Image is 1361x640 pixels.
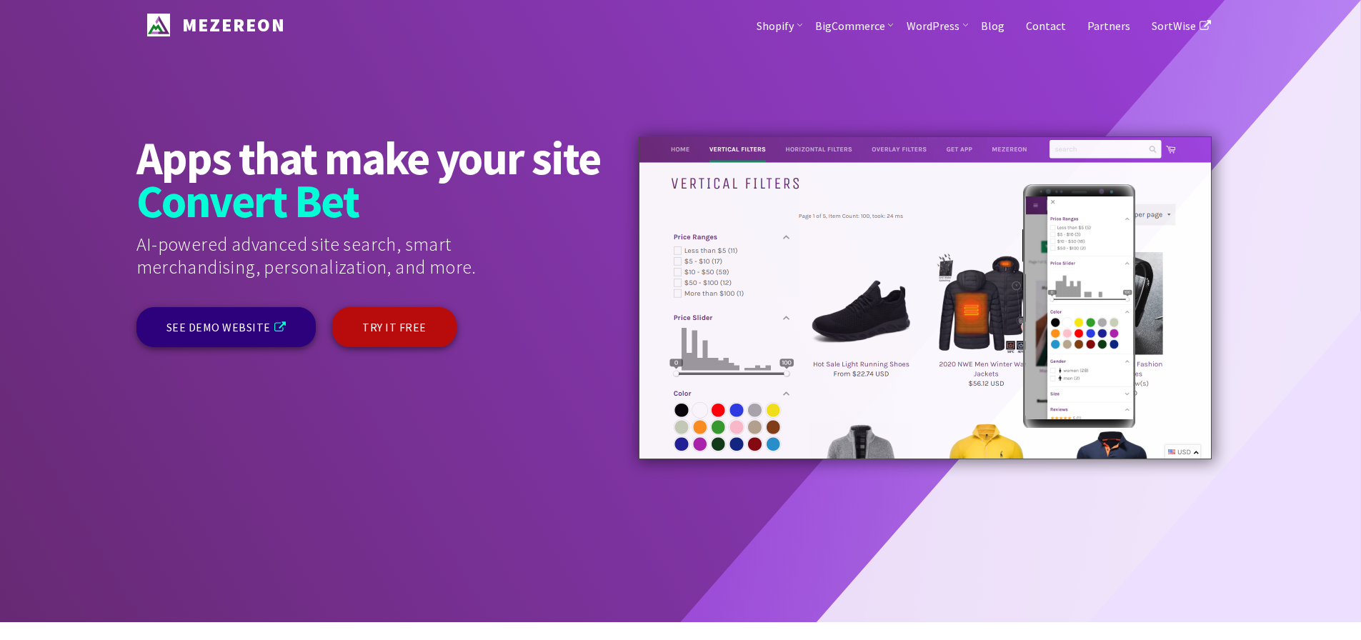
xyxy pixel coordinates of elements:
[175,13,286,36] span: MEZEREON
[147,14,170,36] img: Mezereon
[136,11,286,34] a: Mezereon MEZEREON
[136,233,577,307] div: AI-powered advanced site search, smart merchandising, personalization, and more.
[332,307,457,347] a: TRY IT FREE
[1026,196,1133,419] img: demo-mobile.c00830e.png
[136,307,316,347] a: SEE DEMO WEBSITE
[136,136,607,179] strong: Apps that make your site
